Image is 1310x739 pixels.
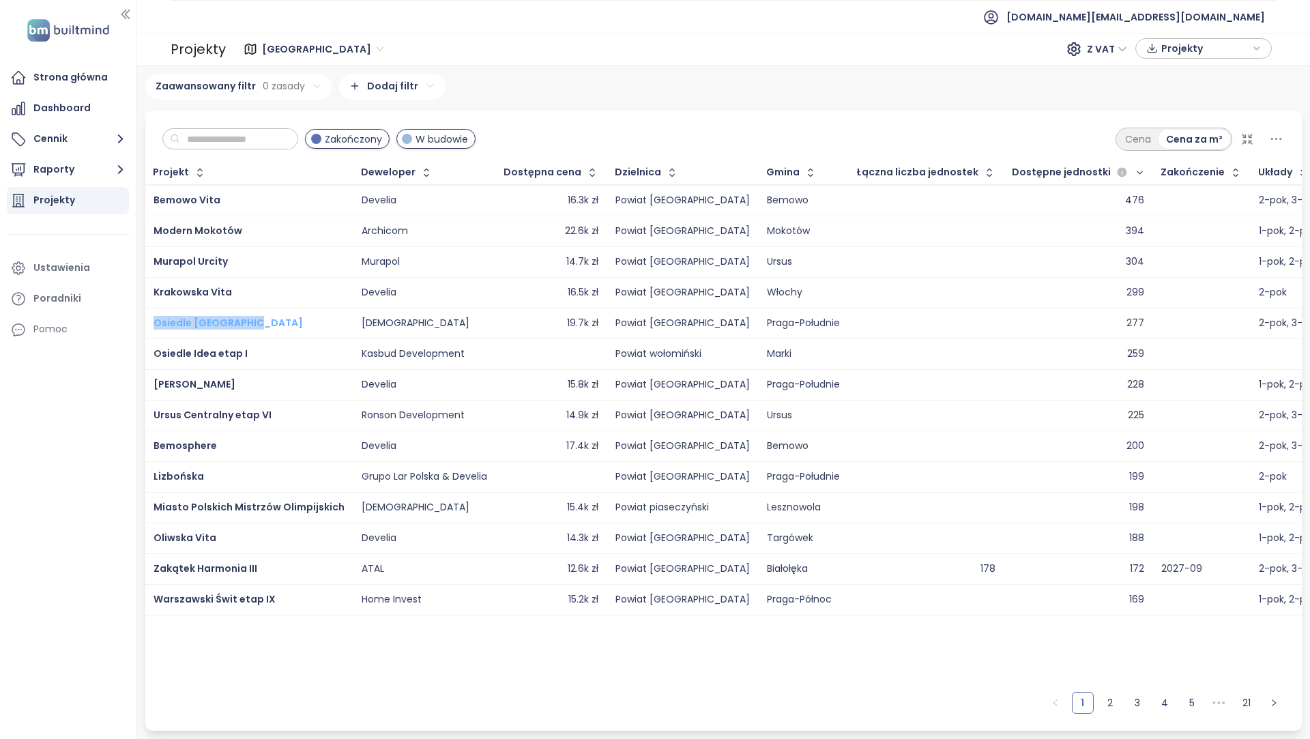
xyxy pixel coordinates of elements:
div: Zaawansowany filtr [145,74,332,100]
div: Ronson Development [362,409,465,422]
span: left [1051,699,1060,707]
button: right [1263,692,1285,714]
div: Bemowo [767,440,809,452]
div: 16.3k zł [568,194,598,207]
div: Mokotów [767,225,810,237]
li: 2 [1099,692,1121,714]
div: 228 [1127,379,1144,391]
a: Osiedle [GEOGRAPHIC_DATA] [154,316,303,330]
a: Osiedle Idea etap I [154,347,248,360]
div: Dzielnica [615,168,661,177]
span: Ursus Centralny etap VI [154,408,272,422]
div: 12.6k zł [568,563,598,575]
div: Ursus [767,256,792,268]
div: Deweloper [361,168,416,177]
a: 4 [1154,693,1175,713]
div: Powiat [GEOGRAPHIC_DATA] [615,594,750,606]
span: Warszawski Świt etap IX [154,592,276,606]
li: Poprzednia strona [1045,692,1066,714]
div: Powiat [GEOGRAPHIC_DATA] [615,563,750,575]
div: Gmina [766,168,800,177]
li: Następna strona [1263,692,1285,714]
div: Projekt [153,168,189,177]
div: 198 [1129,502,1144,514]
div: Praga-Południe [767,471,840,483]
div: Powiat [GEOGRAPHIC_DATA] [615,317,750,330]
span: Zakątek Harmonia III [154,562,257,575]
div: Powiat [GEOGRAPHIC_DATA] [615,256,750,268]
span: right [1270,699,1278,707]
a: Strona główna [7,64,129,91]
a: 1 [1073,693,1093,713]
div: Układy [1258,168,1292,177]
div: Ursus [767,409,792,422]
div: Praga-Północ [767,594,832,606]
div: Develia [362,194,396,207]
div: Murapol [362,256,400,268]
div: Cena [1118,130,1159,149]
div: 299 [1126,287,1144,299]
li: 5 [1181,692,1203,714]
div: Strona główna [33,69,108,86]
a: Ustawienia [7,255,129,282]
div: Targówek [767,532,813,545]
span: Zakończony [325,132,382,147]
img: logo [23,16,113,44]
li: 21 [1236,692,1257,714]
div: Białołęka [767,563,808,575]
span: Z VAT [1087,39,1127,59]
div: Lesznowola [767,502,821,514]
span: Oliwska Vita [154,531,216,545]
a: Bemosphere [154,439,217,452]
div: Powiat [GEOGRAPHIC_DATA] [615,194,750,207]
div: 17.4k zł [566,440,598,452]
div: Projekty [171,35,226,63]
div: 14.7k zł [566,256,598,268]
a: Miasto Polskich Mistrzów Olimpijskich [154,500,345,514]
div: Włochy [767,287,802,299]
a: Modern Mokotów [154,224,242,237]
div: Praga-Południe [767,379,840,391]
div: Powiat [GEOGRAPHIC_DATA] [615,379,750,391]
div: 172 [1130,563,1144,575]
div: Develia [362,379,396,391]
div: Bemowo [767,194,809,207]
div: Develia [362,532,396,545]
a: 2 [1100,693,1120,713]
a: Dashboard [7,95,129,122]
div: Powiat [GEOGRAPHIC_DATA] [615,287,750,299]
div: Powiat wołomiński [615,348,701,360]
div: 188 [1129,532,1144,545]
div: [DEMOGRAPHIC_DATA] [362,317,469,330]
div: 2-pok [1259,287,1287,299]
a: [PERSON_NAME] [154,377,235,391]
div: Zakończenie [1161,168,1225,177]
a: Projekty [7,187,129,214]
div: 200 [1126,440,1144,452]
div: Develia [362,287,396,299]
button: left [1045,692,1066,714]
div: 304 [1126,256,1144,268]
div: Projekty [33,192,75,209]
div: 169 [1129,594,1144,606]
div: ATAL [362,563,384,575]
a: Krakowska Vita [154,285,232,299]
div: Marki [767,348,791,360]
a: Bemowo Vita [154,193,220,207]
a: Poradniki [7,285,129,313]
li: 1 [1072,692,1094,714]
div: Ustawienia [33,259,90,276]
div: 14.3k zł [567,532,598,545]
span: Dostępne jednostki [1012,168,1111,177]
div: 14.9k zł [566,409,598,422]
div: Powiat [GEOGRAPHIC_DATA] [615,440,750,452]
